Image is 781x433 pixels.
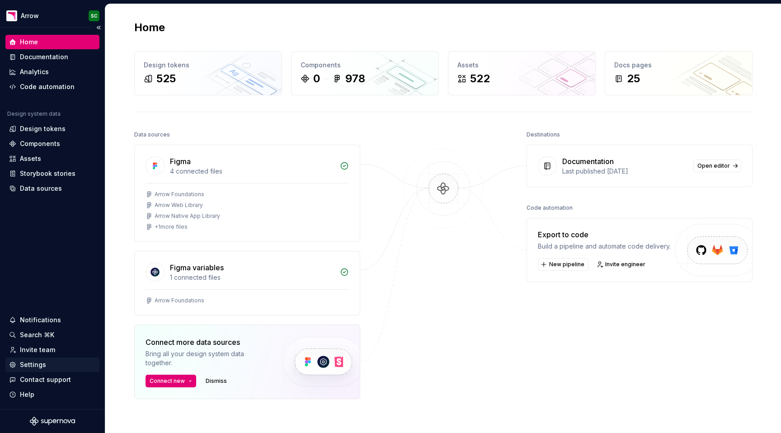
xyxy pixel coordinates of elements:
[134,145,360,242] a: Figma4 connected filesArrow FoundationsArrow Web LibraryArrow Native App Library+1more files
[5,65,99,79] a: Analytics
[627,71,640,86] div: 25
[20,184,62,193] div: Data sources
[202,375,231,387] button: Dismiss
[20,38,38,47] div: Home
[614,61,743,70] div: Docs pages
[91,12,98,19] div: SC
[5,387,99,402] button: Help
[5,80,99,94] a: Code automation
[2,6,103,25] button: ArrowSC
[155,223,188,231] div: + 1 more files
[134,51,282,95] a: Design tokens525
[562,167,688,176] div: Last published [DATE]
[301,61,429,70] div: Components
[134,128,170,141] div: Data sources
[5,50,99,64] a: Documentation
[5,166,99,181] a: Storybook stories
[170,262,224,273] div: Figma variables
[5,343,99,357] a: Invite team
[170,273,334,282] div: 1 connected files
[5,313,99,327] button: Notifications
[527,128,560,141] div: Destinations
[170,156,191,167] div: Figma
[20,169,75,178] div: Storybook stories
[538,258,588,271] button: New pipeline
[20,154,41,163] div: Assets
[345,71,365,86] div: 978
[693,160,741,172] a: Open editor
[5,122,99,136] a: Design tokens
[92,21,105,34] button: Collapse sidebar
[21,11,39,20] div: Arrow
[20,345,55,354] div: Invite team
[549,261,584,268] span: New pipeline
[20,375,71,384] div: Contact support
[20,330,54,339] div: Search ⌘K
[5,372,99,387] button: Contact support
[605,261,645,268] span: Invite engineer
[5,136,99,151] a: Components
[20,139,60,148] div: Components
[527,202,573,214] div: Code automation
[155,212,220,220] div: Arrow Native App Library
[20,82,75,91] div: Code automation
[150,377,185,385] span: Connect new
[448,51,596,95] a: Assets522
[155,191,204,198] div: Arrow Foundations
[146,375,196,387] button: Connect new
[5,358,99,372] a: Settings
[20,124,66,133] div: Design tokens
[5,181,99,196] a: Data sources
[134,251,360,315] a: Figma variables1 connected filesArrow Foundations
[6,10,17,21] img: b1d4ae02-71d0-4ba1-996a-3c72630d0bfc.png
[134,20,165,35] h2: Home
[20,315,61,325] div: Notifications
[470,71,490,86] div: 522
[538,242,671,251] div: Build a pipeline and automate code delivery.
[697,162,730,169] span: Open editor
[562,156,614,167] div: Documentation
[605,51,753,95] a: Docs pages25
[291,51,439,95] a: Components0978
[155,202,203,209] div: Arrow Web Library
[20,390,34,399] div: Help
[144,61,273,70] div: Design tokens
[206,377,227,385] span: Dismiss
[7,110,61,118] div: Design system data
[146,349,268,367] div: Bring all your design system data together.
[20,67,49,76] div: Analytics
[538,229,671,240] div: Export to code
[20,360,46,369] div: Settings
[5,35,99,49] a: Home
[457,61,586,70] div: Assets
[313,71,320,86] div: 0
[594,258,649,271] a: Invite engineer
[5,328,99,342] button: Search ⌘K
[155,297,204,304] div: Arrow Foundations
[170,167,334,176] div: 4 connected files
[5,151,99,166] a: Assets
[20,52,68,61] div: Documentation
[156,71,176,86] div: 525
[30,417,75,426] svg: Supernova Logo
[146,337,268,348] div: Connect more data sources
